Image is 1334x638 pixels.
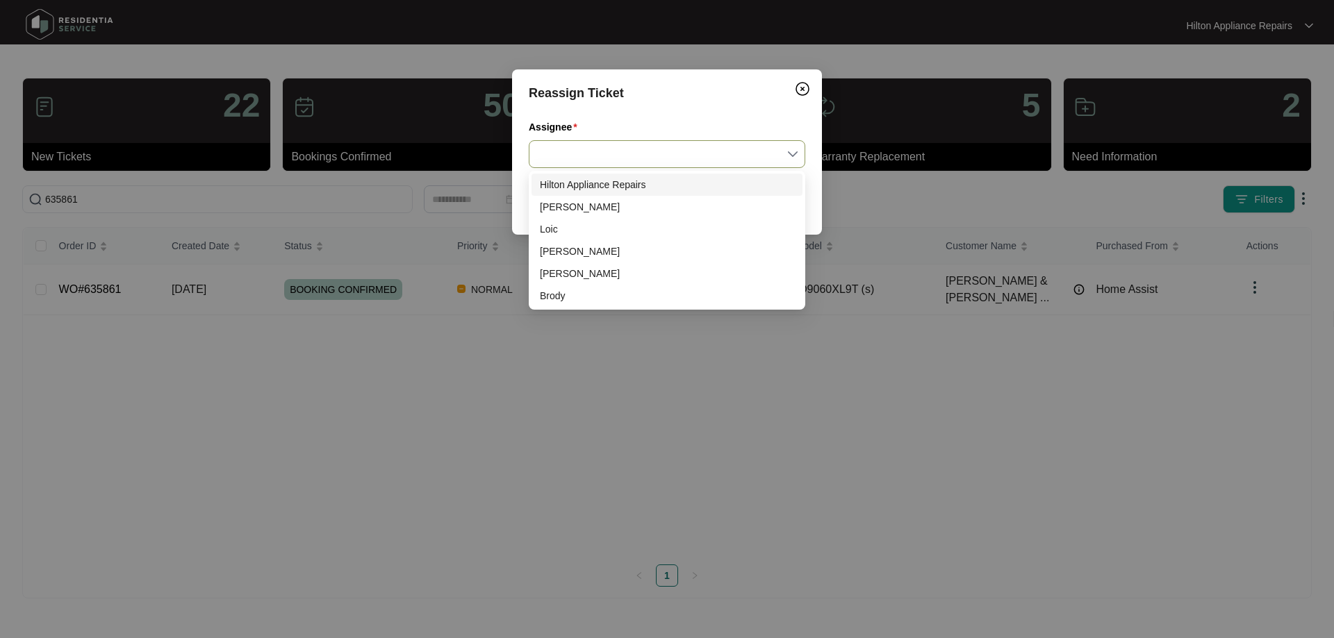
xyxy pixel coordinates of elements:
[537,141,797,167] input: Assignee
[532,240,802,262] div: Joel
[529,83,805,103] div: Reassign Ticket
[791,78,814,100] button: Close
[540,199,794,215] div: [PERSON_NAME]
[794,81,811,97] img: closeCircle
[540,244,794,259] div: [PERSON_NAME]
[540,221,794,237] div: Loic
[532,285,802,307] div: Brody
[540,177,794,192] div: Hilton Appliance Repairs
[532,218,802,240] div: Loic
[532,262,802,285] div: Evan
[532,196,802,218] div: Dean
[529,120,583,134] label: Assignee
[532,174,802,196] div: Hilton Appliance Repairs
[540,266,794,281] div: [PERSON_NAME]
[540,288,794,303] div: Brody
